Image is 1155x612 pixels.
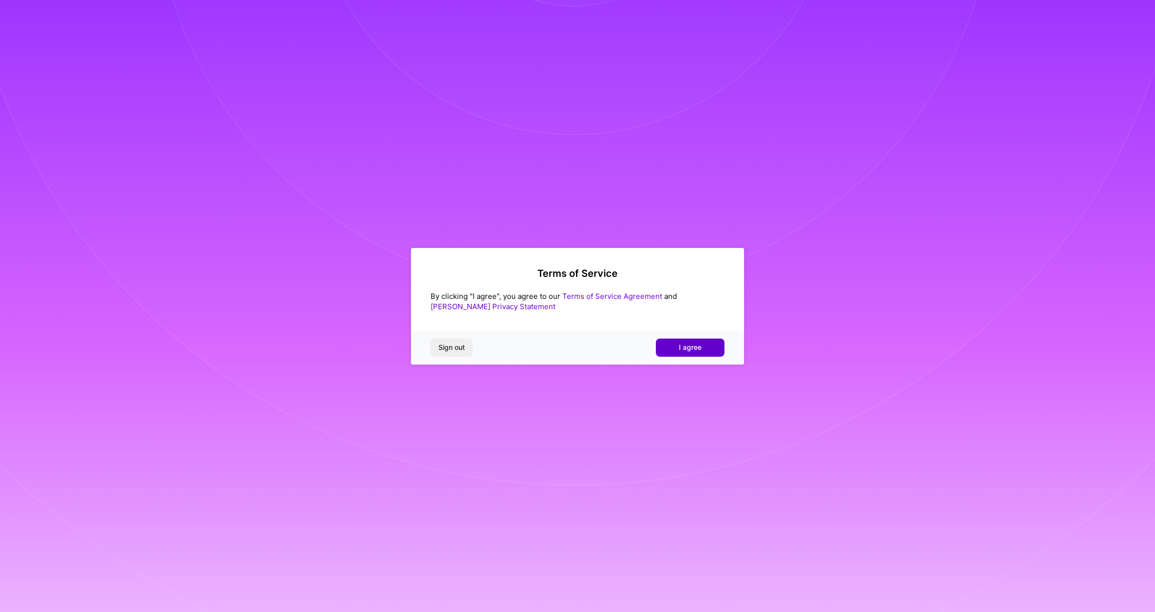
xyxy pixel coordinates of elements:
[438,343,465,352] span: Sign out
[431,268,724,279] h2: Terms of Service
[431,291,724,312] div: By clicking "I agree", you agree to our and
[562,292,662,301] a: Terms of Service Agreement
[431,339,473,356] button: Sign out
[431,302,555,311] a: [PERSON_NAME] Privacy Statement
[679,343,701,352] span: I agree
[656,339,724,356] button: I agree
